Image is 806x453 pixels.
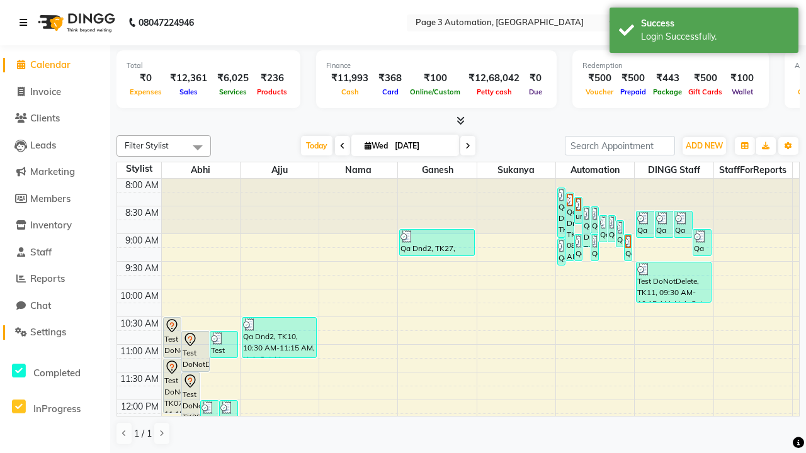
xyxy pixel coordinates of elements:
div: ₹443 [650,71,685,86]
a: Inventory [3,218,107,233]
span: Clients [30,112,60,124]
div: ₹100 [725,71,759,86]
div: ₹12,68,042 [463,71,525,86]
span: Due [526,87,545,96]
div: 11:00 AM [118,345,161,358]
span: Nama [319,162,397,178]
a: Clients [3,111,107,126]
a: Calendar [3,58,107,72]
span: ADD NEW [686,141,723,150]
div: 9:30 AM [123,262,161,275]
a: Marketing [3,165,107,179]
span: Petty cash [474,87,515,96]
div: Qa Dnd2, TK18, 08:30 AM-09:00 AM, Hair cut Below 12 years (Boy) [591,207,598,233]
span: DINGG Staff [635,162,713,178]
div: Test DoNotDelete, TK14, 12:00 PM-12:45 PM, Hair Cut-Men [220,401,237,440]
div: ₹500 [616,71,650,86]
div: Qa Dnd2, TK26, 08:30 AM-09:15 AM, Hair Cut-Men [583,207,590,247]
div: ₹0 [525,71,547,86]
div: 10:30 AM [118,317,161,330]
span: Products [254,87,290,96]
div: ₹0 [127,71,165,86]
div: ₹500 [685,71,725,86]
span: Reports [30,272,65,284]
span: Services [216,87,250,96]
div: 9:00 AM [123,234,161,247]
div: Qa Dnd2, TK30, 09:00 AM-09:30 AM, Hair cut Below 12 years (Boy) [575,235,582,260]
a: Leads [3,138,107,153]
span: Wallet [729,87,756,96]
span: Automation [556,162,634,178]
a: Invoice [3,85,107,99]
span: Leads [30,139,56,151]
span: Ganesh [398,162,476,178]
div: ₹368 [373,71,407,86]
div: Qa Dnd2, TK27, 08:55 AM-09:25 AM, Hair cut Below 12 years (Boy) [400,230,474,255]
div: 11:30 AM [118,372,161,386]
div: Qa Dnd2, TK31, 09:00 AM-09:30 AM, Hair cut Below 12 years (Boy) [591,235,598,260]
span: Filter Stylist [125,140,169,150]
div: Qa Dnd2, TK10, 10:30 AM-11:15 AM, Hair Cut-Men [242,318,316,357]
div: Qa Dnd2, TK22, 08:10 AM-09:05 AM, Special Hair Wash- Men [558,188,565,237]
span: Members [30,193,71,204]
a: Chat [3,299,107,313]
span: Calendar [30,59,71,70]
span: Voucher [582,87,616,96]
div: Test DoNotDelete, TK12, 10:45 AM-11:15 AM, Hair Cut By Expert-Men [210,332,237,357]
div: Qa Dnd2, TK29, 09:00 AM-09:30 AM, Hair cut Below 12 years (Boy) [625,235,632,260]
div: ₹12,361 [165,71,212,86]
span: Today [301,136,332,155]
div: 12:00 PM [118,400,161,413]
div: Test DoNotDelete, TK07, 11:15 AM-12:15 PM, Hair Cut-Women [164,359,181,413]
a: Settings [3,325,107,340]
div: ₹11,993 [326,71,373,86]
div: 10:00 AM [118,289,161,303]
div: Qa Dnd2, TK21, 08:35 AM-09:05 AM, Hair cut Below 12 years (Boy) [674,211,692,237]
a: Members [3,192,107,206]
span: Ajju [241,162,319,178]
span: Staff [30,246,52,258]
span: Package [650,87,685,96]
div: Test DoNotDelete, TK09, 11:30 AM-12:30 PM, Hair Cut-Women [182,373,200,427]
div: ₹500 [582,71,616,86]
div: Qa Dnd2, TK28, 08:55 AM-09:25 AM, Hair cut Below 12 years (Boy) [693,230,711,255]
span: InProgress [33,403,81,415]
div: Stylist [117,162,161,176]
img: logo [32,5,118,40]
span: 1 / 1 [134,427,152,440]
div: Total [127,60,290,71]
div: ₹6,025 [212,71,254,86]
div: Test DoNotDelete, TK11, 09:30 AM-10:15 AM, Hair Cut-Men [637,262,710,302]
div: Redemption [582,60,759,71]
a: Reports [3,272,107,286]
div: Qa Dnd2, TK23, 08:40 AM-09:10 AM, Hair Cut By Expert-Men [599,216,606,242]
span: Chat [30,299,51,311]
input: 2025-09-03 [391,137,454,155]
input: Search Appointment [565,136,675,155]
div: Qa Dnd2, TK17, 08:15 AM-09:30 AM, Hair Cut By Expert-Men,Hair Cut-Men [566,193,573,260]
span: Card [379,87,402,96]
a: Staff [3,245,107,260]
div: Finance [326,60,547,71]
div: Login Successfully. [641,30,789,43]
span: Abhi [162,162,240,178]
div: Success [641,17,789,30]
span: Inventory [30,219,72,231]
span: Sukanya [477,162,555,178]
span: Online/Custom [407,87,463,96]
div: ₹100 [407,71,463,86]
span: Marketing [30,165,75,177]
span: Settings [30,326,66,338]
div: 8:30 AM [123,206,161,220]
span: Expenses [127,87,165,96]
span: Sales [176,87,201,96]
div: Qa Dnd2, TK32, 09:05 AM-09:35 AM, Hair cut Below 12 years (Boy) [558,239,565,265]
button: ADD NEW [683,137,726,155]
span: Completed [33,367,81,379]
span: Prepaid [617,87,649,96]
div: ₹236 [254,71,290,86]
span: Gift Cards [685,87,725,96]
div: Test DoNotDelete, TK08, 10:45 AM-11:30 AM, Hair Cut-Men [182,332,209,371]
div: Qa Dnd2, TK20, 08:35 AM-09:05 AM, Hair Cut By Expert-Men [656,211,673,237]
b: 08047224946 [139,5,194,40]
